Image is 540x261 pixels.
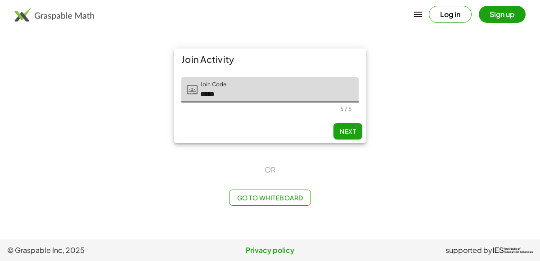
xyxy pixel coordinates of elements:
[174,49,366,70] div: Join Activity
[492,246,504,255] span: IES
[504,248,533,254] span: Institute of Education Sciences
[479,6,526,23] button: Sign up
[340,127,356,135] span: Next
[182,245,357,256] a: Privacy policy
[429,6,472,23] button: Log in
[333,123,362,139] button: Next
[229,190,310,206] button: Go to Whiteboard
[265,164,275,175] span: OR
[237,194,303,202] span: Go to Whiteboard
[340,106,351,112] div: 5 / 5
[492,245,533,256] a: IESInstitute ofEducation Sciences
[445,245,492,256] span: supported by
[7,245,182,256] span: © Graspable Inc, 2025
